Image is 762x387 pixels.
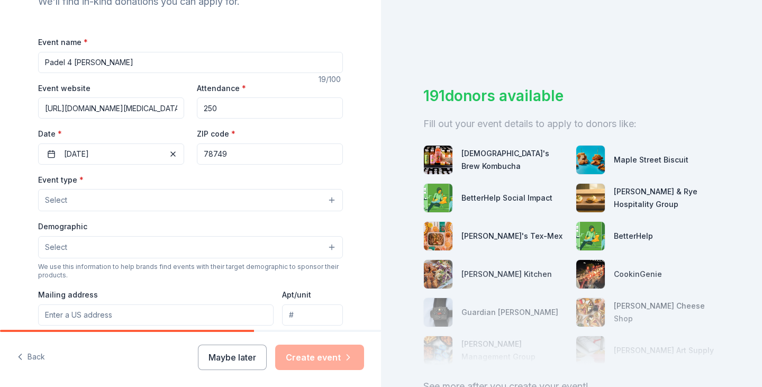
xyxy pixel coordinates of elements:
label: ZIP code [197,129,235,139]
label: Demographic [38,221,87,232]
img: photo for BetterHelp Social Impact [424,184,452,212]
input: Spring Fundraiser [38,52,343,73]
button: Maybe later [198,345,267,370]
label: Event website [38,83,90,94]
label: Event name [38,37,88,48]
label: Date [38,129,184,139]
div: [DEMOGRAPHIC_DATA]'s Brew Kombucha [461,147,567,173]
input: 20 [197,97,343,119]
div: BetterHelp Social Impact [461,192,552,204]
img: photo for Chuy's Tex-Mex [424,222,452,250]
div: [PERSON_NAME]'s Tex-Mex [461,230,563,242]
label: Attendance [197,83,246,94]
div: BetterHelp [614,230,653,242]
button: Select [38,189,343,211]
label: Event type [38,175,84,185]
img: photo for Emmer & Rye Hospitality Group [576,184,605,212]
button: Select [38,236,343,258]
img: photo for BetterHelp [576,222,605,250]
div: 191 donors available [423,85,720,107]
span: Select [45,194,67,206]
img: photo for Buddha's Brew Kombucha [424,146,452,174]
input: # [282,304,343,326]
button: [DATE] [38,143,184,165]
div: 19 /100 [319,73,343,86]
button: Back [17,346,45,368]
span: Select [45,241,67,254]
div: Fill out your event details to apply to donors like: [423,115,720,132]
input: https://www... [38,97,184,119]
img: photo for Maple Street Biscuit [576,146,605,174]
input: Enter a US address [38,304,274,326]
div: [PERSON_NAME] & Rye Hospitality Group [614,185,720,211]
div: Maple Street Biscuit [614,154,688,166]
input: 12345 (U.S. only) [197,143,343,165]
div: We use this information to help brands find events with their target demographic to sponsor their... [38,263,343,280]
label: Mailing address [38,290,98,300]
label: Apt/unit [282,290,311,300]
